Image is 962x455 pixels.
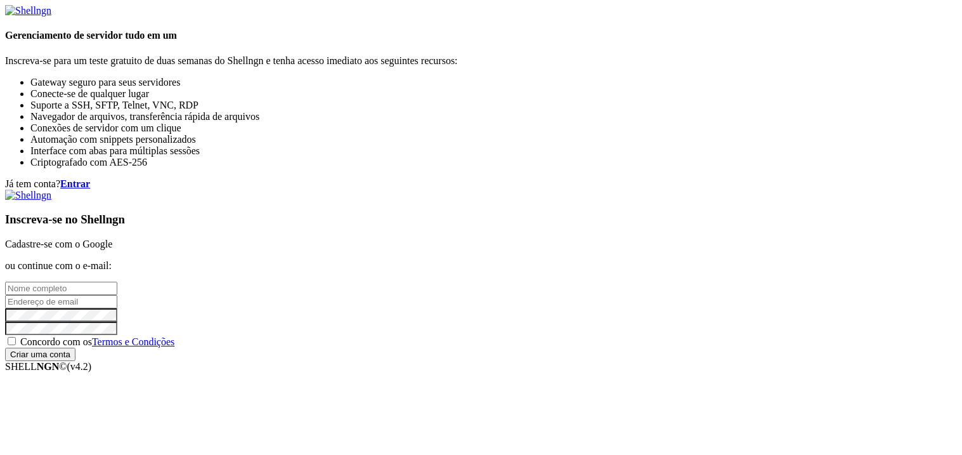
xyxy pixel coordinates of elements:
[5,348,75,361] input: Criar uma conta
[30,77,180,88] font: Gateway seguro para seus servidores
[67,361,75,372] font: (v
[5,213,125,226] font: Inscreva-se no Shellngn
[5,260,112,271] font: ou continue com o e-mail:
[5,239,112,249] font: Cadastre-se com o Google
[20,336,92,347] font: Concordo com os
[5,190,51,201] img: Shellngn
[88,361,91,372] font: )
[30,122,181,133] font: Conexões de servidor com um clique
[37,361,60,372] font: NGN
[92,336,174,347] a: Termos e Condições
[30,157,147,168] font: Criptografado com AES-256
[30,145,200,156] font: Interface com abas para múltiplas sessões
[8,337,16,345] input: Concordo com osTermos e Condições
[5,30,177,41] font: Gerenciamento de servidor tudo em um
[59,361,67,372] font: ©
[5,55,458,66] font: Inscreva-se para um teste gratuito de duas semanas do Shellngn e tenha acesso imediato aos seguin...
[30,88,149,99] font: Conecte-se de qualquer lugar
[5,5,51,16] img: Shellngn
[30,111,259,122] font: Navegador de arquivos, transferência rápida de arquivos
[30,100,198,110] font: Suporte a SSH, SFTP, Telnet, VNC, RDP
[5,178,60,189] font: Já tem conta?
[5,361,37,372] font: SHELL
[5,282,117,295] input: Nome completo
[60,178,90,189] a: Entrar
[5,295,117,308] input: Endereço de email
[75,361,88,372] font: 4.2
[30,134,196,145] font: Automação com snippets personalizados
[67,361,92,372] span: 4.2.0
